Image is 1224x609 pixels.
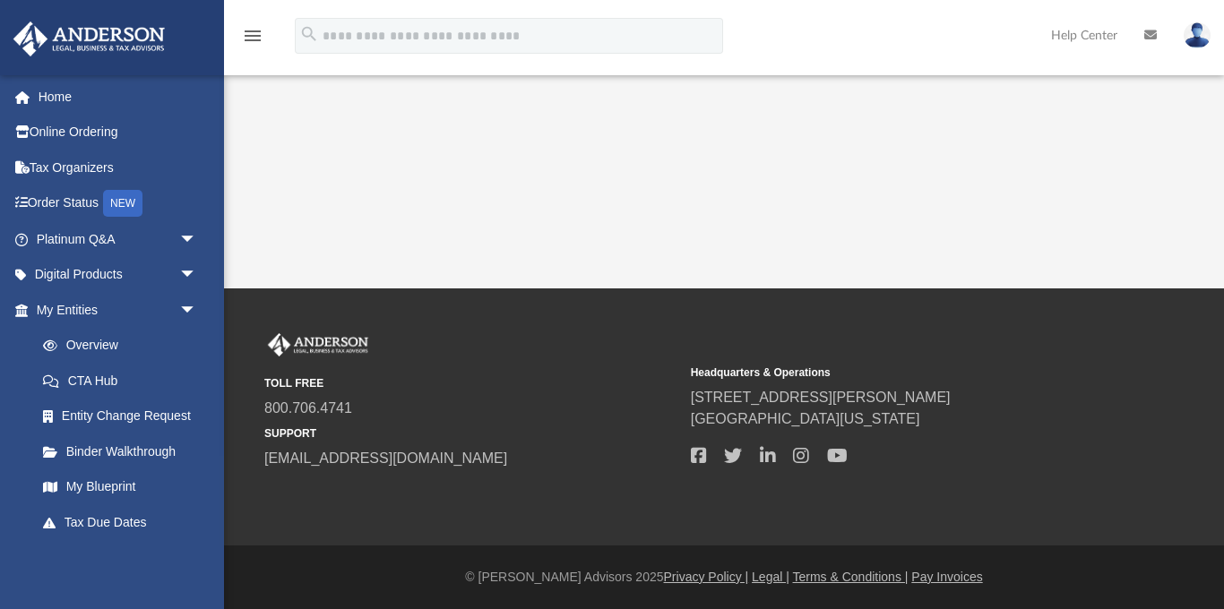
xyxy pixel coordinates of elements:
span: arrow_drop_down [179,257,215,294]
a: 800.706.4741 [264,400,352,416]
a: Tax Organizers [13,150,224,185]
a: My Entitiesarrow_drop_down [13,292,224,328]
img: User Pic [1184,22,1211,48]
a: Privacy Policy | [664,570,749,584]
a: [STREET_ADDRESS][PERSON_NAME] [691,390,951,405]
a: Home [13,79,224,115]
a: menu [242,34,263,47]
a: Entity Change Request [25,399,224,434]
img: Anderson Advisors Platinum Portal [264,333,372,356]
small: TOLL FREE [264,375,678,391]
span: arrow_drop_down [179,292,215,329]
a: [GEOGRAPHIC_DATA][US_STATE] [691,411,920,426]
a: Order StatusNEW [13,185,224,222]
small: SUPPORT [264,425,678,442]
a: My Blueprint [25,469,215,505]
a: My Anderson Teamarrow_drop_down [13,540,215,576]
a: Tax Due Dates [25,504,224,540]
a: Online Ordering [13,115,224,150]
a: CTA Hub [25,363,224,399]
a: Digital Productsarrow_drop_down [13,257,224,293]
a: Binder Walkthrough [25,433,224,469]
div: © [PERSON_NAME] Advisors 2025 [224,568,1224,587]
a: [EMAIL_ADDRESS][DOMAIN_NAME] [264,450,507,466]
a: Pay Invoices [911,570,982,584]
span: arrow_drop_down [179,540,215,577]
i: menu [242,25,263,47]
a: Terms & Conditions | [793,570,909,584]
i: search [299,24,319,44]
span: arrow_drop_down [179,221,215,258]
a: Legal | [752,570,789,584]
small: Headquarters & Operations [691,365,1105,381]
a: Overview [25,328,224,364]
div: NEW [103,190,142,217]
a: Platinum Q&Aarrow_drop_down [13,221,224,257]
img: Anderson Advisors Platinum Portal [8,21,170,56]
